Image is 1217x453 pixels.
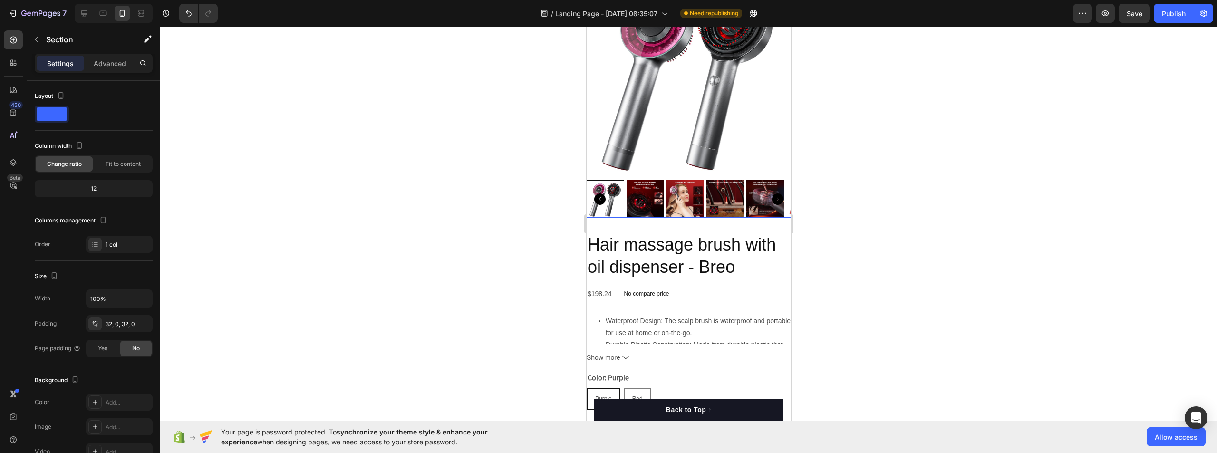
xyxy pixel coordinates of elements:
div: Beta [7,174,23,182]
span: Save [1127,10,1142,18]
div: Color [35,398,49,406]
button: Back to Top ↑ [8,373,197,394]
p: Settings [47,58,74,68]
span: Purple [9,369,25,376]
div: Publish [1162,9,1186,19]
div: Width [35,294,50,303]
p: Section [46,34,124,45]
span: Your page is password protected. To when designing pages, we need access to your store password. [221,427,525,447]
div: 450 [9,101,23,109]
span: Change ratio [47,160,82,168]
div: Layout [35,90,67,103]
span: synchronize your theme style & enhance your experience [221,428,488,446]
div: Image [35,423,51,431]
div: Size [35,270,60,283]
input: Auto [87,290,152,307]
span: Allow access [1155,432,1198,442]
p: 7 [62,8,67,19]
button: Save [1119,4,1150,23]
button: Carousel Next Arrow [185,167,197,178]
div: Column width [35,140,85,153]
span: Landing Page - [DATE] 08:35:07 [555,9,657,19]
div: Columns management [35,214,109,227]
div: Add... [106,423,150,432]
div: Page padding [35,344,81,353]
div: Back to Top ↑ [79,378,125,388]
div: Undo/Redo [179,4,218,23]
div: Background [35,374,81,387]
button: Allow access [1147,427,1206,446]
div: Add... [106,398,150,407]
p: No compare price [38,264,83,270]
div: 1 col [106,241,150,249]
li: Waterproof Design: The scalp brush is waterproof and portable for use at home or on-the-go. [19,289,204,312]
div: Padding [35,319,57,328]
div: 12 [37,182,151,195]
p: Advanced [94,58,126,68]
li: Durable Plastic Construction: Made from durable plastic that is built to last. [19,312,204,324]
div: Order [35,240,50,249]
span: Fit to content [106,160,141,168]
div: 32, 0, 32, 0 [106,320,150,328]
span: No [132,344,140,353]
span: / [551,9,553,19]
span: Red [46,369,56,376]
span: Need republishing [690,9,738,18]
button: 7 [4,4,71,23]
iframe: Design area [587,27,791,421]
div: Open Intercom Messenger [1185,406,1207,429]
img: Hair massage brush with oil dispenser - Breo [200,154,237,191]
button: Publish [1154,4,1194,23]
span: Yes [98,344,107,353]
